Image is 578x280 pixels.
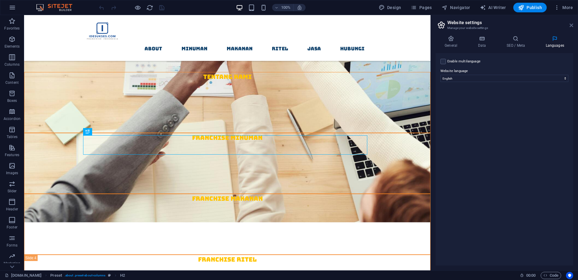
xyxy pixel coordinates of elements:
p: Content [5,80,19,85]
h4: General [436,36,469,48]
h2: Website settings [447,20,573,25]
a: Franchise Minuman [0,118,406,127]
a: Tentang Kami [0,57,406,66]
p: Images [6,171,18,175]
nav: breadcrumb [50,272,125,279]
span: Click to select. Double-click to edit [120,272,125,279]
i: Reload page [146,4,153,11]
i: On resize automatically adjust zoom level to fit chosen device. [297,5,302,10]
span: More [554,5,573,11]
button: Publish [513,3,547,12]
a: Franchise Makanan [0,179,406,188]
span: Navigator [442,5,470,11]
p: Accordion [4,116,20,121]
i: This element is a customizable preset [108,274,111,277]
span: : [530,273,531,278]
span: Pages [411,5,432,11]
label: Enable multilanguage [447,58,480,65]
span: AI Writer [480,5,506,11]
a: Click to cancel selection. Double-click to open Pages [5,272,42,279]
p: Slider [8,189,17,193]
a: Franchise Ritel [0,240,406,249]
h6: Session time [520,272,536,279]
button: More [552,3,575,12]
button: Pages [408,3,434,12]
button: 100% [272,4,294,11]
h4: Languages [536,36,573,48]
p: Marketing [4,261,20,266]
p: Forms [7,243,17,248]
button: AI Writer [477,3,508,12]
span: . about .preset-about-columns [64,272,106,279]
p: Columns [5,62,20,67]
p: Tables [7,134,17,139]
span: Code [543,272,558,279]
p: Favorites [4,26,20,31]
img: Editor Logo [35,4,80,11]
div: Design (Ctrl+Alt+Y) [376,3,404,12]
button: Code [541,272,561,279]
span: Click to select. Double-click to edit [50,272,62,279]
p: Header [6,207,18,212]
p: Footer [7,225,17,230]
h4: SEO / Meta [497,36,536,48]
span: Publish [518,5,542,11]
p: Elements [5,44,20,49]
h6: 100% [281,4,291,11]
button: Usercentrics [566,272,573,279]
button: Navigator [439,3,473,12]
button: reload [146,4,153,11]
span: Design [379,5,401,11]
button: Design [376,3,404,12]
p: Boxes [7,98,17,103]
p: Features [5,153,19,157]
button: Click here to leave preview mode and continue editing [134,4,141,11]
h4: Data [469,36,497,48]
label: Website language [440,68,568,75]
span: 00 00 [526,272,536,279]
h3: Manage your website settings [447,25,561,31]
